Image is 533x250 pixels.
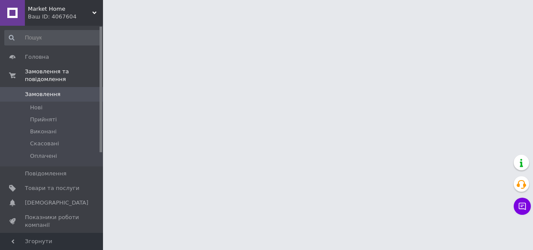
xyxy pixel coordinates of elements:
[4,30,101,45] input: Пошук
[25,53,49,61] span: Головна
[28,13,103,21] div: Ваш ID: 4067604
[28,5,92,13] span: Market Home
[25,214,79,229] span: Показники роботи компанії
[30,152,57,160] span: Оплачені
[514,198,531,215] button: Чат з покупцем
[30,140,59,148] span: Скасовані
[25,199,88,207] span: [DEMOGRAPHIC_DATA]
[25,68,103,83] span: Замовлення та повідомлення
[30,128,57,136] span: Виконані
[30,104,42,111] span: Нові
[30,116,57,123] span: Прийняті
[25,90,61,98] span: Замовлення
[25,184,79,192] span: Товари та послуги
[25,170,67,178] span: Повідомлення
